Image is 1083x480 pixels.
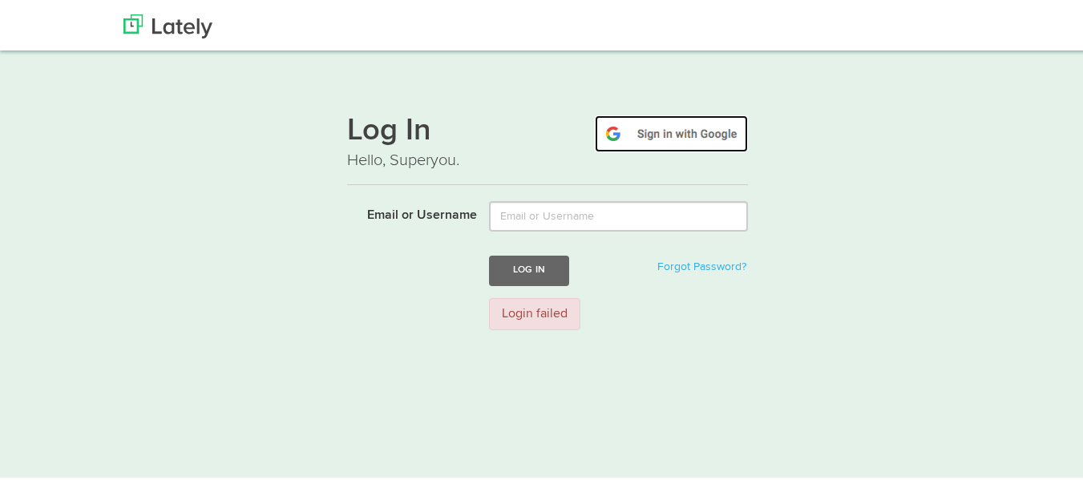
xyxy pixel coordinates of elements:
[657,259,746,270] a: Forgot Password?
[335,199,477,223] label: Email or Username
[489,296,580,329] div: Login failed
[347,147,748,170] p: Hello, Superyou.
[595,113,748,150] img: google-signin.png
[123,12,212,36] img: Lately
[489,199,748,229] input: Email or Username
[347,113,748,147] h1: Log In
[489,253,569,283] button: Log In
